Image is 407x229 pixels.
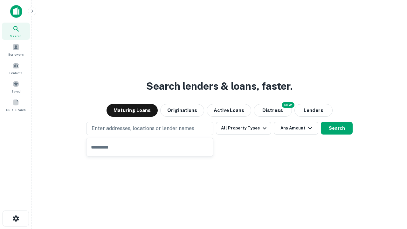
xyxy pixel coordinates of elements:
a: Saved [2,78,30,95]
button: Any Amount [274,122,318,135]
button: Search distressed loans with lien and other non-mortgage details. [254,104,292,117]
button: Search [321,122,353,135]
span: Contacts [10,70,22,75]
span: SREO Search [6,107,26,112]
a: Borrowers [2,41,30,58]
h3: Search lenders & loans, faster. [146,79,293,94]
span: Saved [11,89,21,94]
p: Enter addresses, locations or lender names [92,125,194,132]
span: Search [10,33,22,38]
a: Search [2,23,30,40]
button: Originations [160,104,204,117]
button: Active Loans [207,104,251,117]
a: Contacts [2,59,30,77]
button: All Property Types [216,122,271,135]
img: capitalize-icon.png [10,5,22,18]
iframe: Chat Widget [375,178,407,209]
button: Enter addresses, locations or lender names [86,122,213,135]
button: Maturing Loans [107,104,158,117]
a: SREO Search [2,96,30,114]
div: NEW [282,102,294,108]
button: Lenders [294,104,333,117]
span: Borrowers [8,52,24,57]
